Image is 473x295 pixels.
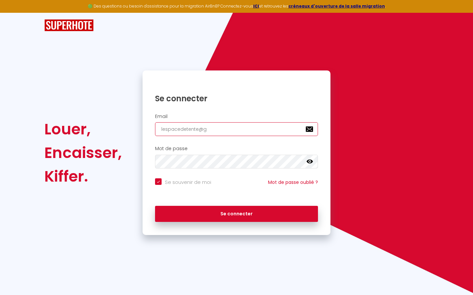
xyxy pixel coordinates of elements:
[44,19,94,31] img: SuperHote logo
[155,114,318,119] h2: Email
[253,3,259,9] a: ICI
[268,179,318,186] a: Mot de passe oublié ?
[155,206,318,222] button: Se connecter
[44,165,122,188] div: Kiffer.
[5,3,25,22] button: Ouvrir le widget de chat LiveChat
[155,146,318,151] h2: Mot de passe
[44,117,122,141] div: Louer,
[155,122,318,136] input: Ton Email
[44,141,122,165] div: Encaisser,
[288,3,385,9] a: créneaux d'ouverture de la salle migration
[155,93,318,104] h1: Se connecter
